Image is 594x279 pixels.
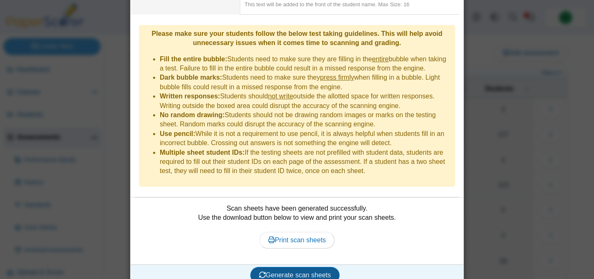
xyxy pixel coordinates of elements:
b: Dark bubble marks: [160,74,222,81]
b: No random drawing: [160,111,225,118]
span: Print scan sheets [268,236,326,244]
b: Use pencil: [160,130,195,137]
div: Scan sheets have been generated successfully. Use the download button below to view and print you... [135,204,459,258]
li: Students should outside the allotted space for written responses. Writing outside the boxed area ... [160,92,451,111]
b: Please make sure your students follow the below test taking guidelines. This will help avoid unne... [151,30,442,46]
div: This text will be added to the front of the student name. Max Size: 16 [244,1,459,8]
li: Students should not be drawing random images or marks on the testing sheet. Random marks could di... [160,111,451,129]
b: Fill the entire bubble: [160,55,227,63]
u: not write [268,93,293,100]
b: Written responses: [160,93,220,100]
u: entire [372,55,389,63]
span: Generate scan sheets [259,271,331,279]
a: Print scan sheets [259,232,335,249]
li: Students need to make sure they are filling in the bubble when taking a test. Failure to fill in ... [160,55,451,73]
li: If the testing sheets are not prefilled with student data, students are required to fill out thei... [160,148,451,176]
li: Students need to make sure they when filling in a bubble. Light bubble fills could result in a mi... [160,73,451,92]
li: While it is not a requirement to use pencil, it is always helpful when students fill in an incorr... [160,129,451,148]
u: press firmly [320,74,354,81]
b: Multiple sheet student IDs: [160,149,245,156]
